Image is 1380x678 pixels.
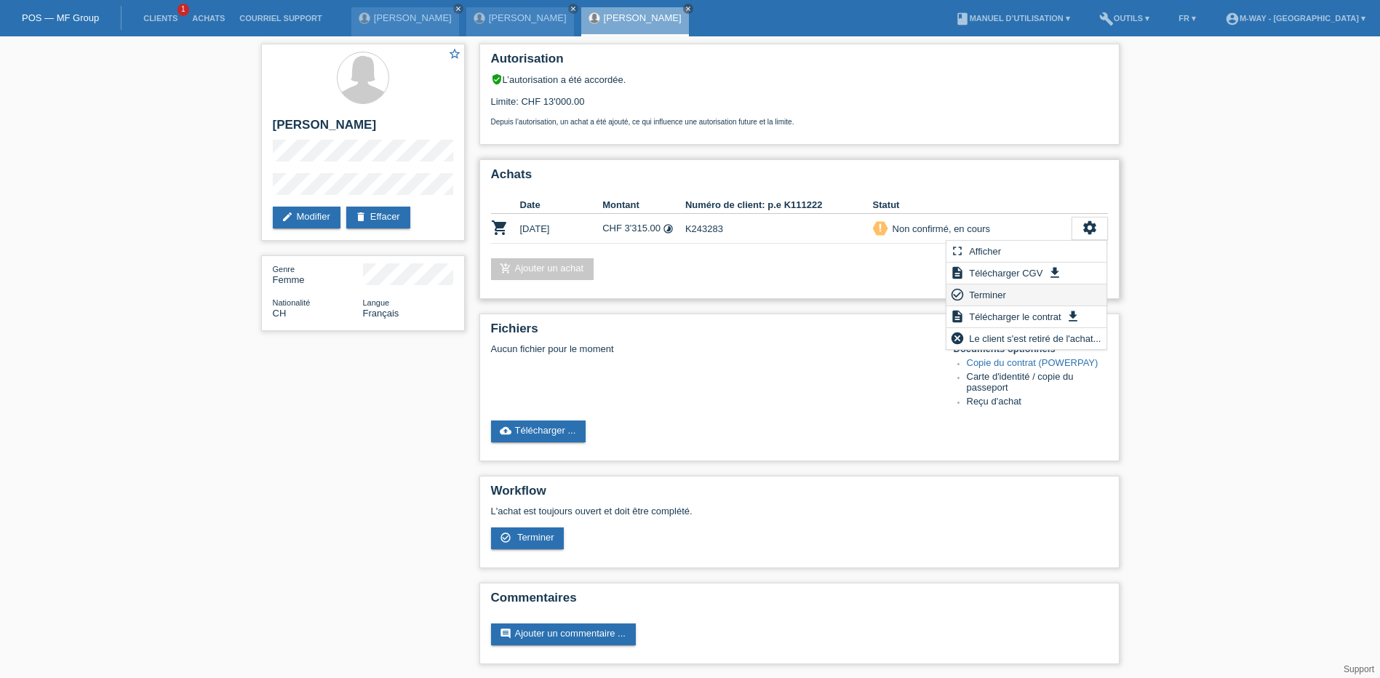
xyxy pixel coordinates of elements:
a: bookManuel d’utilisation ▾ [948,14,1077,23]
th: Montant [602,196,685,214]
a: star_border [448,47,461,63]
i: close [570,5,577,12]
i: star_border [448,47,461,60]
span: Afficher [967,242,1003,260]
span: Genre [273,265,295,274]
i: comment [500,628,511,639]
th: Statut [873,196,1072,214]
a: commentAjouter un commentaire ... [491,623,636,645]
i: account_circle [1225,12,1240,26]
a: editModifier [273,207,340,228]
td: K243283 [685,214,873,244]
a: Courriel Support [232,14,329,23]
a: POS — MF Group [22,12,99,23]
i: cloud_upload [500,425,511,436]
a: check_circle_outline Terminer [491,527,565,549]
i: delete [355,211,367,223]
a: [PERSON_NAME] [604,12,682,23]
i: check_circle_outline [500,532,511,543]
span: Télécharger CGV [967,264,1045,282]
a: Copie du contrat (POWERPAY) [967,357,1098,368]
i: add_shopping_cart [500,263,511,274]
a: Achats [185,14,232,23]
a: buildOutils ▾ [1092,14,1157,23]
i: get_app [1048,266,1062,280]
th: Numéro de client: p.e K111222 [685,196,873,214]
td: CHF 3'315.00 [602,214,685,244]
h2: [PERSON_NAME] [273,118,453,140]
div: Non confirmé, en cours [888,221,990,236]
span: 1 [178,4,189,16]
span: Nationalité [273,298,311,307]
td: [DATE] [520,214,603,244]
span: Terminer [967,286,1008,303]
h2: Achats [491,167,1108,189]
span: Suisse [273,308,287,319]
p: L'achat est toujours ouvert et doit être complété. [491,506,1108,517]
h2: Workflow [491,484,1108,506]
a: [PERSON_NAME] [374,12,452,23]
i: edit [282,211,293,223]
i: verified_user [491,73,503,85]
i: Taux fixes (24 versements) [663,223,674,234]
div: L’autorisation a été accordée. [491,73,1108,85]
a: Clients [136,14,185,23]
div: Limite: CHF 13'000.00 [491,85,1108,126]
a: Support [1344,664,1374,674]
a: FR ▾ [1171,14,1203,23]
a: cloud_uploadTélécharger ... [491,420,586,442]
i: close [685,5,692,12]
li: Reçu d'achat [967,396,1108,410]
i: description [950,266,965,280]
i: check_circle_outline [950,287,965,302]
div: Femme [273,263,363,285]
i: fullscreen [950,244,965,258]
i: POSP00028605 [491,219,508,236]
a: account_circlem-way - [GEOGRAPHIC_DATA] ▾ [1218,14,1373,23]
p: Depuis l’autorisation, un achat a été ajouté, ce qui influence une autorisation future et la limite. [491,118,1108,126]
a: [PERSON_NAME] [489,12,567,23]
h2: Fichiers [491,322,1108,343]
li: Carte d'identité / copie du passeport [967,371,1108,396]
div: Aucun fichier pour le moment [491,343,936,354]
i: build [1099,12,1114,26]
i: close [455,5,462,12]
a: close [568,4,578,14]
a: deleteEffacer [346,207,410,228]
h2: Autorisation [491,52,1108,73]
a: close [453,4,463,14]
span: Français [363,308,399,319]
i: priority_high [875,223,885,233]
i: settings [1082,220,1098,236]
span: Terminer [517,532,554,543]
a: close [683,4,693,14]
a: add_shopping_cartAjouter un achat [491,258,594,280]
i: book [955,12,970,26]
span: Langue [363,298,390,307]
h2: Commentaires [491,591,1108,613]
th: Date [520,196,603,214]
